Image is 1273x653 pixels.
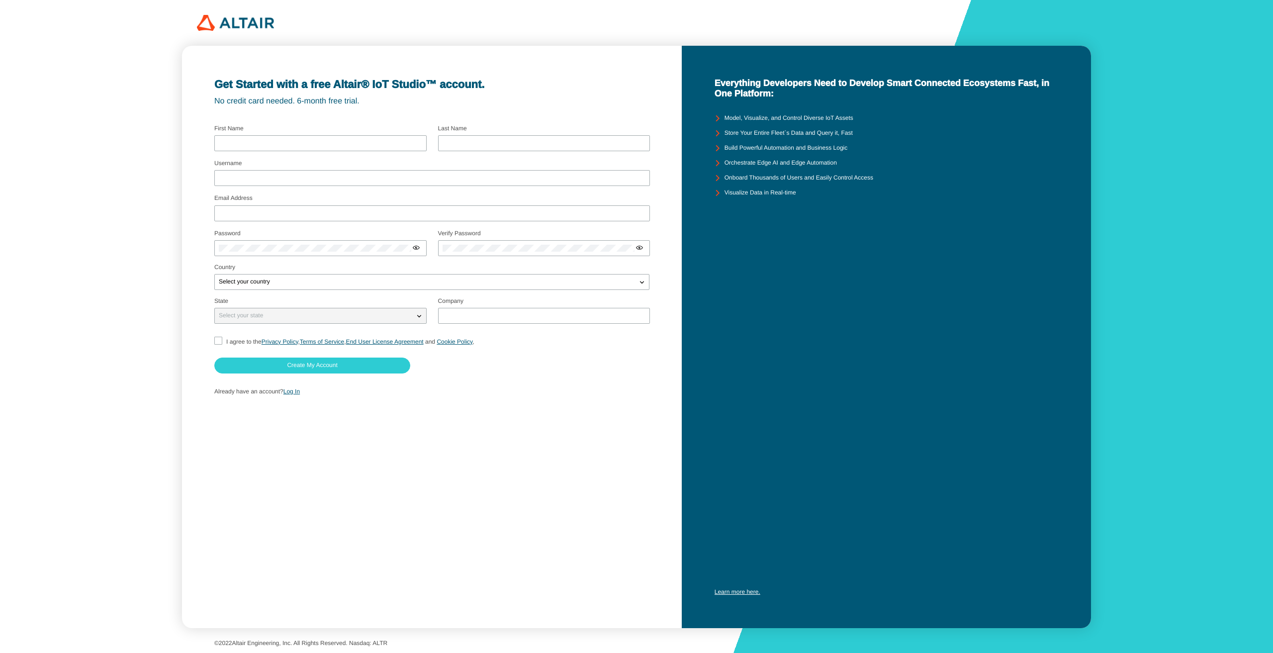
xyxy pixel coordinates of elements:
a: Terms of Service [300,338,344,345]
a: Privacy Policy [262,338,298,345]
a: Log In [283,388,300,395]
label: Username [214,160,242,167]
p: © Altair Engineering, Inc. All Rights Reserved. Nasdaq: ALTR [214,640,1059,647]
a: Learn more here. [715,588,760,595]
unity-typography: Onboard Thousands of Users and Easily Control Access [725,175,873,182]
unity-typography: Visualize Data in Real-time [725,189,796,196]
label: Password [214,230,241,237]
unity-typography: Orchestrate Edge AI and Edge Automation [725,160,837,167]
unity-typography: No credit card needed. 6-month free trial. [214,97,649,106]
a: End User License Agreement [346,338,424,345]
span: and [425,338,435,345]
p: Already have an account? [214,388,649,395]
unity-typography: Model, Visualize, and Control Diverse IoT Assets [725,115,853,122]
label: Verify Password [438,230,481,237]
unity-typography: Build Powerful Automation and Business Logic [725,145,847,152]
a: Cookie Policy [437,338,472,345]
label: Email Address [214,194,253,201]
unity-typography: Store Your Entire Fleet`s Data and Query it, Fast [725,130,853,137]
span: 2022 [219,640,232,647]
unity-typography: Everything Developers Need to Develop Smart Connected Ecosystems Fast, in One Platform: [715,78,1059,98]
span: I agree to the , , , [226,338,474,345]
img: 320px-Altair_logo.png [197,15,274,31]
unity-typography: Get Started with a free Altair® IoT Studio™ account. [214,78,649,91]
iframe: YouTube video player [715,391,1059,585]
